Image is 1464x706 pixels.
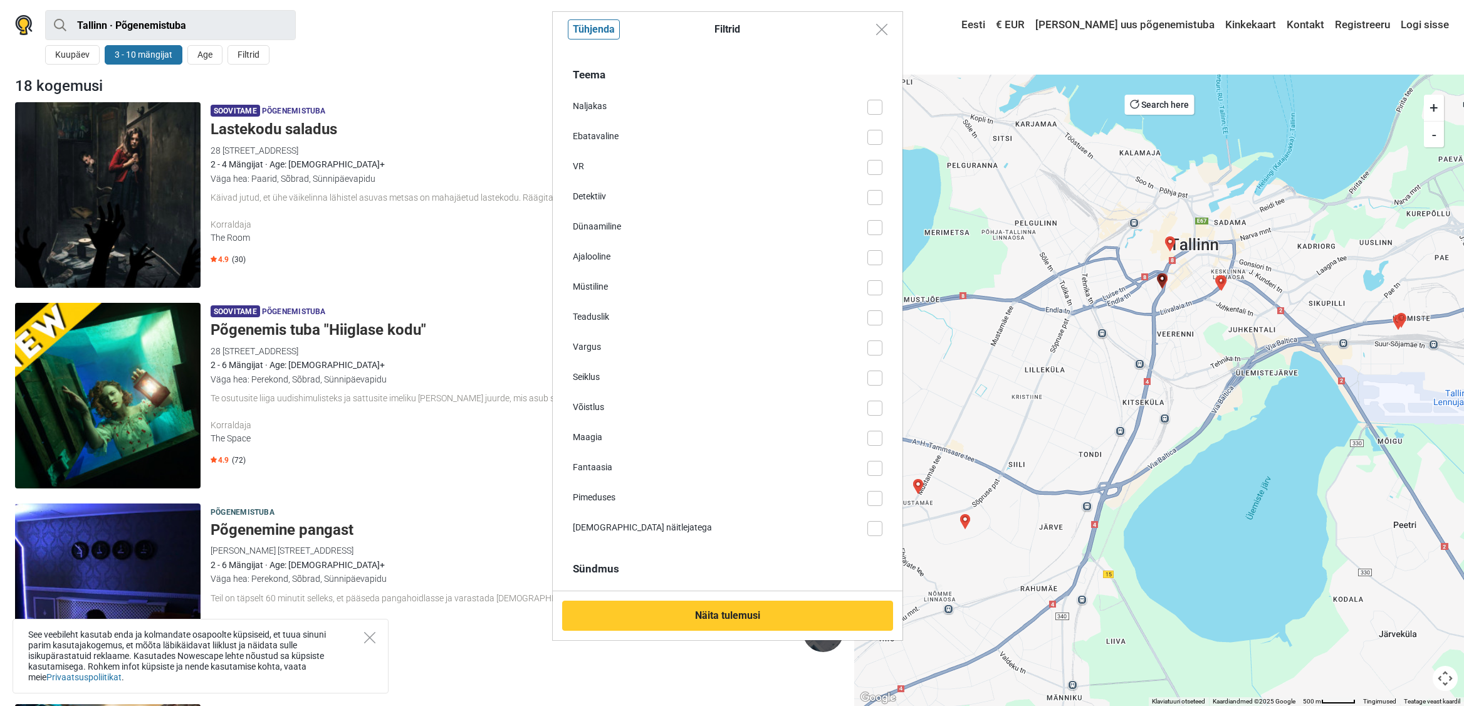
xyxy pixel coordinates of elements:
div: Pimeduses [573,491,867,504]
div: Võistlus [573,401,867,414]
div: VR [573,160,867,173]
div: Maagia [573,431,867,444]
div: Dünaamiline [573,220,867,233]
div: Teema [573,67,882,83]
div: [DEMOGRAPHIC_DATA] näitlejatega [573,521,867,534]
div: Fantaasia [573,461,867,474]
div: Naljakas [573,100,867,113]
div: Ajalooline [573,250,867,263]
div: See veebileht kasutab enda ja kolmandate osapoolte küpsiseid, et tuua sinuni parim kasutajakogemu... [13,619,389,693]
div: Müstiline [573,280,867,293]
div: Vargus [573,340,867,354]
div: Detektiiv [573,190,867,203]
div: Teaduslik [573,310,867,324]
div: Seiklus [573,371,867,384]
button: Näita tulemusi [562,601,893,631]
button: Tühjenda [568,19,620,40]
div: Sündmus [573,561,882,577]
button: Close modal [870,18,894,41]
a: Privaatsuspoliitikat [46,672,122,682]
button: Close [364,632,375,643]
div: Filtrid [563,22,892,37]
div: Ebatavaline [573,130,867,143]
img: Close modal [876,24,887,35]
